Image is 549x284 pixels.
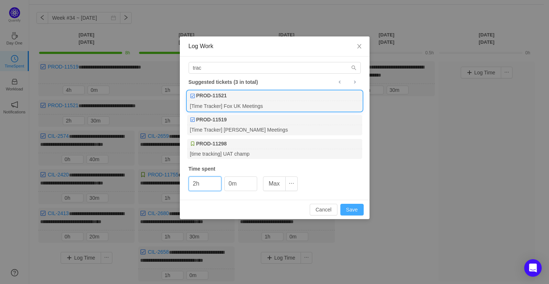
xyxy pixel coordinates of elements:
div: [Time Tracker] [PERSON_NAME] Meetings [187,125,362,135]
button: Max [263,176,286,191]
i: icon: search [351,65,356,70]
div: Suggested tickets (3 in total) [189,77,361,87]
button: Cancel [310,204,337,215]
div: Time spent [189,165,361,173]
img: 10315 [190,141,195,146]
i: icon: close [356,43,362,49]
b: PROD-11519 [196,116,227,124]
b: PROD-11298 [196,140,227,148]
b: PROD-11521 [196,92,227,100]
img: 10318 [190,93,195,98]
div: Log Work [189,42,361,50]
div: Open Intercom Messenger [524,259,542,277]
button: Save [340,204,364,215]
button: Close [349,36,370,57]
button: icon: ellipsis [285,176,298,191]
div: [time tracking] UAT champ [187,149,362,159]
img: 10318 [190,117,195,122]
input: Search [189,62,361,74]
div: [Time Tracker] Fox UK Meetings [187,101,362,111]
